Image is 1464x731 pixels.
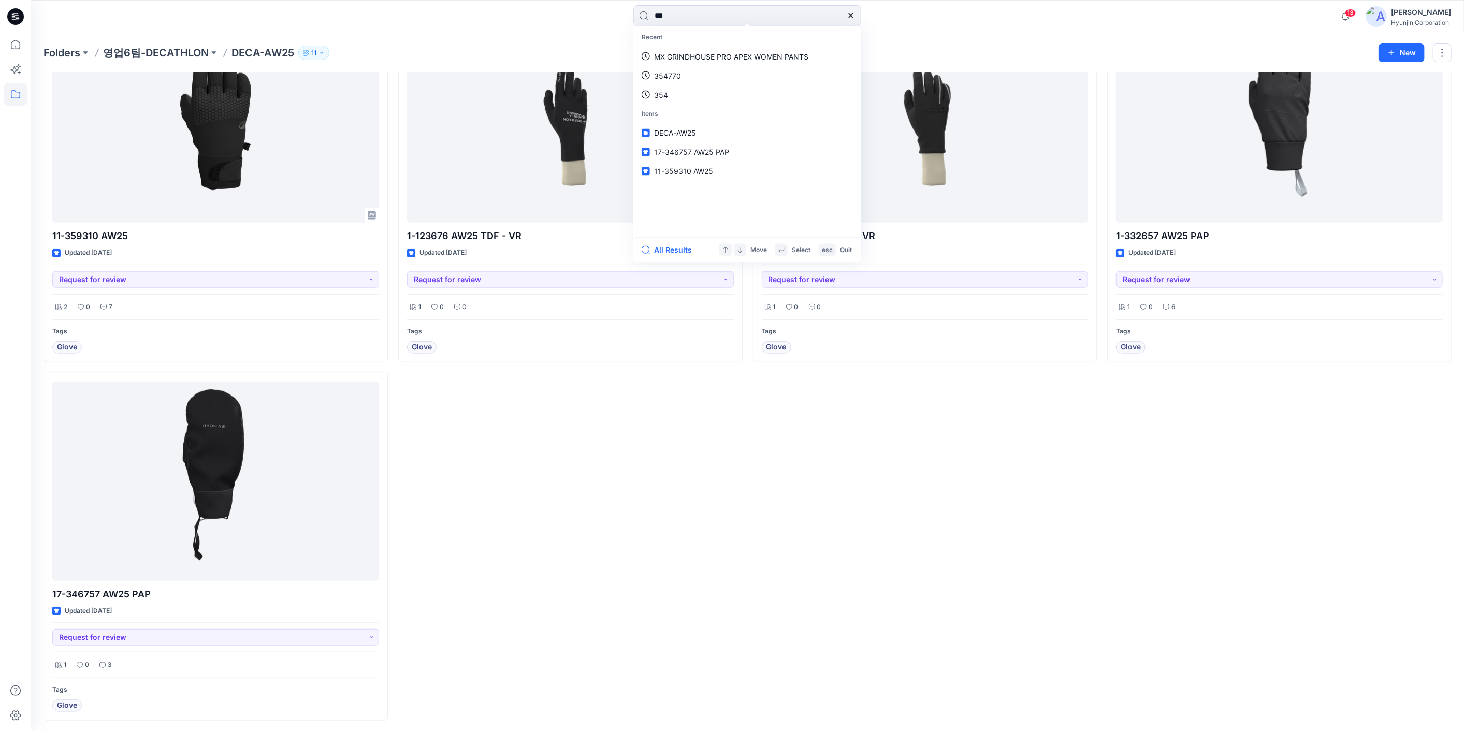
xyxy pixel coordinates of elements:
[1116,326,1443,337] p: Tags
[407,326,734,337] p: Tags
[1171,302,1176,313] p: 6
[635,85,859,104] a: 354
[64,302,67,313] p: 2
[52,23,379,223] a: 11-359310 AW25
[635,162,859,181] a: 11-359310 AW25
[64,660,66,670] p: 1
[635,47,859,66] a: MX GRINDHOUSE PRO APEX WOMEN PANTS
[231,46,294,60] p: DECA-AW25
[1127,302,1130,313] p: 1
[762,23,1089,223] a: 1-305595 AW25 TDF- VR
[57,341,77,354] span: Glove
[407,23,734,223] a: 1-123676 AW25 TDF - VR
[1128,247,1176,258] p: Updated [DATE]
[794,302,799,313] p: 0
[1391,19,1451,26] div: Hyunjin Corporation
[412,341,432,354] span: Glove
[840,244,852,255] p: Quit
[792,244,810,255] p: Select
[52,229,379,243] p: 11-359310 AW25
[311,47,316,59] p: 11
[766,341,787,354] span: Glove
[773,302,776,313] p: 1
[635,123,859,142] a: DECA-AW25
[762,229,1089,243] p: 1-305595 AW25 TDF- VR
[103,46,209,60] a: 영업6팀-DECATHLON
[1345,9,1356,17] span: 13
[108,660,112,670] p: 3
[1116,229,1443,243] p: 1-332657 AW25 PAP
[1391,6,1451,19] div: [PERSON_NAME]
[52,326,379,337] p: Tags
[635,104,859,123] p: Items
[85,660,89,670] p: 0
[762,326,1089,337] p: Tags
[418,302,421,313] p: 1
[654,167,713,176] span: 11-359310 AW25
[52,587,379,602] p: 17-346757 AW25 PAP
[822,244,833,255] p: esc
[57,699,77,712] span: Glove
[52,684,379,695] p: Tags
[52,382,379,581] a: 17-346757 AW25 PAP
[65,247,112,258] p: Updated [DATE]
[654,70,681,81] p: 354770
[407,229,734,243] p: 1-123676 AW25 TDF - VR
[654,51,808,62] p: MX GRINDHOUSE PRO APEX WOMEN PANTS
[750,244,767,255] p: Move
[654,148,729,156] span: 17-346757 AW25 PAP
[654,128,696,137] span: DECA-AW25
[44,46,80,60] a: Folders
[298,46,329,60] button: 11
[65,606,112,617] p: Updated [DATE]
[86,302,90,313] p: 0
[635,66,859,85] a: 354770
[1366,6,1387,27] img: avatar
[462,302,467,313] p: 0
[635,28,859,47] p: Recent
[817,302,821,313] p: 0
[1116,23,1443,223] a: 1-332657 AW25 PAP
[1379,43,1425,62] button: New
[635,142,859,162] a: 17-346757 AW25 PAP
[654,89,668,100] p: 354
[419,247,467,258] p: Updated [DATE]
[109,302,112,313] p: 7
[440,302,444,313] p: 0
[1149,302,1153,313] p: 0
[1121,341,1141,354] span: Glove
[642,244,699,256] button: All Results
